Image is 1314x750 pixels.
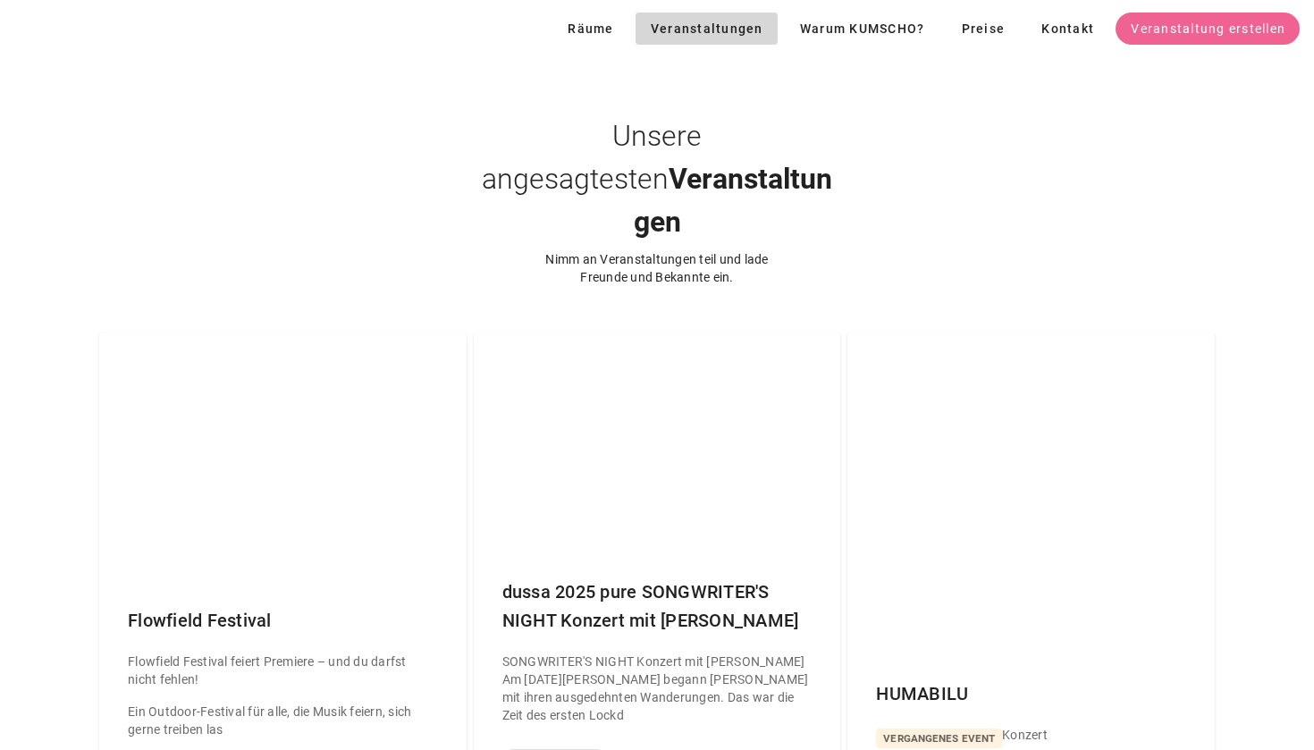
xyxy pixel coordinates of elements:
[1130,21,1285,36] span: Veranstaltung erstellen
[876,729,1002,748] h5: VERGANGENES EVENT
[128,653,438,688] p: Flowfield Festival feiert Premiere – und du darfst nicht fehlen!
[862,665,1200,722] div: HUMABILU
[1116,13,1300,45] a: Veranstaltung erstellen
[114,592,452,649] div: Flowfield Festival
[1002,726,1048,744] div: Konzert
[552,19,636,36] a: Räume
[1040,21,1094,36] span: Kontakt
[960,21,1005,36] span: Preise
[478,114,836,243] h1: Veranstaltungen
[502,653,813,724] div: SONGWRITER'S NIGHT Konzert mit [PERSON_NAME] Am [DATE][PERSON_NAME] begann [PERSON_NAME] mit ihre...
[14,15,111,42] a: KUMSCHO Logo
[523,250,791,286] div: Nimm an Veranstaltungen teil und lade Freunde und Bekannte ein.
[552,13,628,45] button: Räume
[650,21,763,36] span: Veranstaltungen
[488,563,827,649] div: dussa 2025 pure SONGWRITER'S NIGHT Konzert mit [PERSON_NAME]
[785,13,939,45] a: Warum KUMSCHO?
[567,21,614,36] span: Räume
[799,21,925,36] span: Warum KUMSCHO?
[636,13,778,45] a: Veranstaltungen
[14,15,104,42] div: KUMSCHO Logo
[1026,13,1108,45] a: Kontakt
[946,13,1019,45] a: Preise
[128,703,438,738] p: Ein Outdoor-Festival für alle, die Musik feiern, sich gerne treiben las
